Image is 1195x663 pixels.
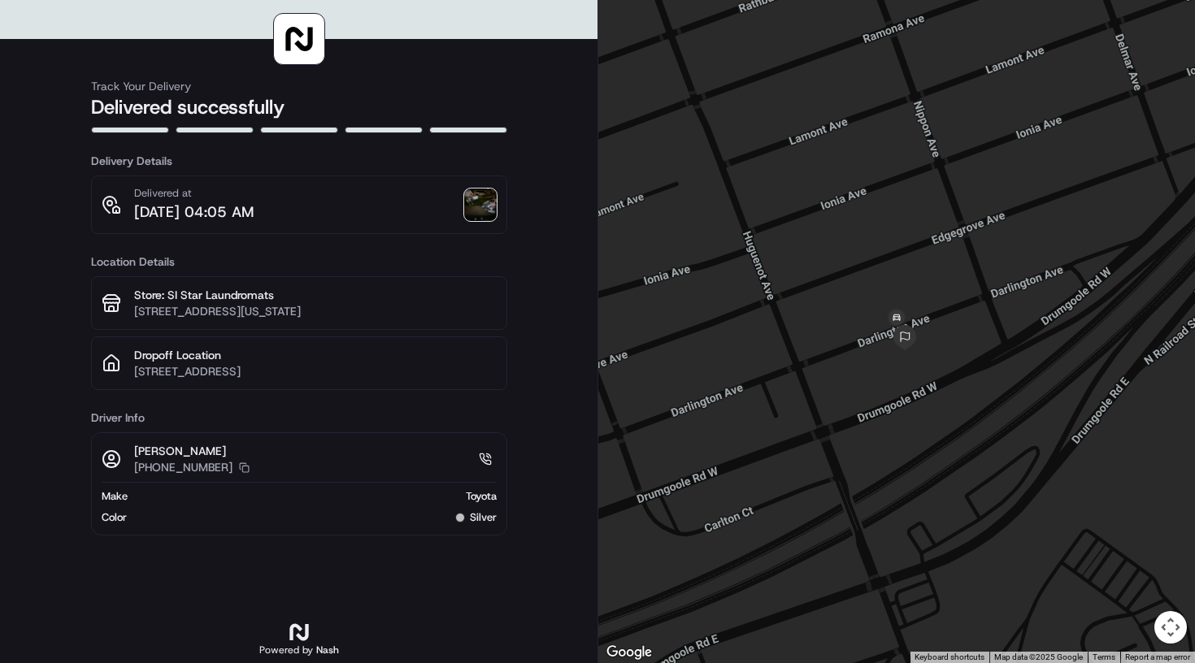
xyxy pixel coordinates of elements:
p: Dropoff Location [134,347,497,363]
h2: Delivered successfully [91,94,507,120]
span: silver [470,510,497,525]
p: Delivered at [134,186,254,201]
button: Keyboard shortcuts [915,652,984,663]
span: Color [102,510,127,525]
h3: Track Your Delivery [91,78,507,94]
img: photo_proof_of_delivery image [464,188,497,221]
a: Terms (opens in new tab) [1093,652,1115,661]
button: Map camera controls [1154,611,1187,643]
p: [DATE] 04:05 AM [134,201,254,223]
h2: Powered by [259,643,339,656]
h3: Location Details [91,253,507,270]
h3: Delivery Details [91,153,507,169]
span: Nash [316,643,339,656]
p: [PHONE_NUMBER] [134,459,232,475]
h3: Driver Info [91,409,507,426]
span: Make [102,489,128,504]
p: Store: SI Star Laundromats [134,287,497,303]
a: Report a map error [1125,652,1190,661]
p: [STREET_ADDRESS] [134,363,497,379]
p: [PERSON_NAME] [134,443,250,459]
span: Toyota [466,489,497,504]
p: [STREET_ADDRESS][US_STATE] [134,303,497,319]
img: Google [602,642,656,663]
a: Open this area in Google Maps (opens a new window) [602,642,656,663]
span: Map data ©2025 Google [994,652,1083,661]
